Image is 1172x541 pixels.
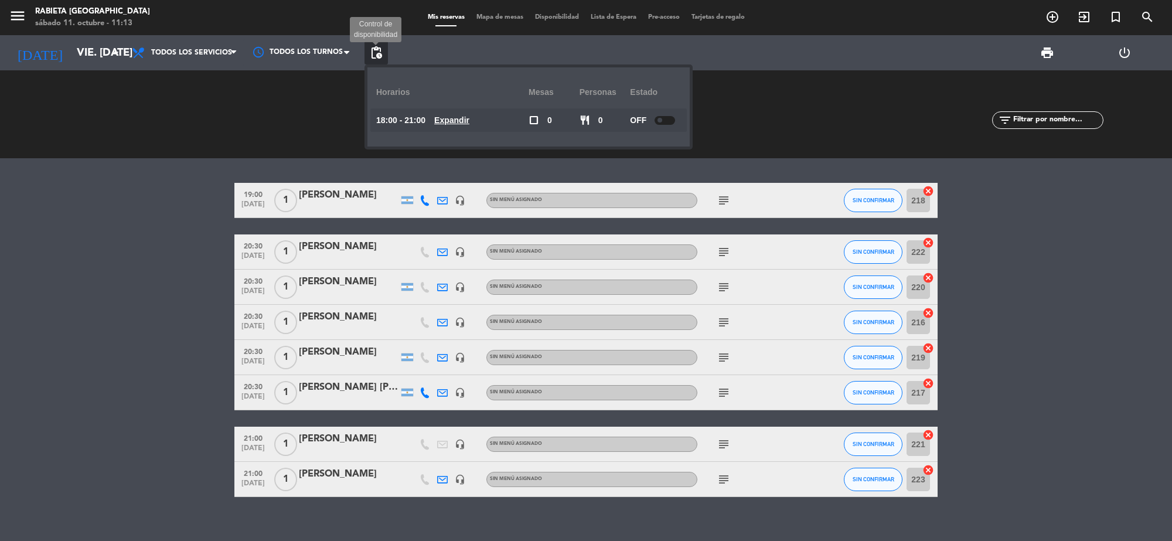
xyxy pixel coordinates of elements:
span: Sin menú asignado [490,319,542,324]
span: [DATE] [239,252,268,266]
i: headset_mic [455,439,465,450]
span: SIN CONFIRMAR [853,389,894,396]
span: Sin menú asignado [490,477,542,481]
span: [DATE] [239,393,268,406]
span: restaurant [580,115,590,125]
i: subject [717,280,731,294]
div: Mesas [529,76,580,108]
span: [DATE] [239,322,268,336]
span: [DATE] [239,479,268,493]
button: SIN CONFIRMAR [844,189,902,212]
span: SIN CONFIRMAR [853,284,894,290]
div: personas [580,76,631,108]
i: cancel [922,185,934,197]
i: headset_mic [455,282,465,292]
span: [DATE] [239,200,268,214]
button: SIN CONFIRMAR [844,240,902,264]
span: 20:30 [239,274,268,287]
span: Sin menú asignado [490,284,542,289]
i: subject [717,245,731,259]
i: cancel [922,237,934,249]
button: SIN CONFIRMAR [844,311,902,334]
div: Rabieta [GEOGRAPHIC_DATA] [35,6,150,18]
span: SIN CONFIRMAR [853,476,894,482]
i: cancel [922,429,934,441]
span: Lista de Espera [585,14,642,21]
i: filter_list [998,113,1012,127]
i: subject [717,315,731,329]
span: Sin menú asignado [490,249,542,254]
i: subject [717,193,731,207]
span: 1 [274,275,297,299]
div: LOG OUT [1086,35,1163,70]
span: [DATE] [239,444,268,458]
span: check_box_outline_blank [529,115,539,125]
div: sábado 11. octubre - 11:13 [35,18,150,29]
input: Filtrar por nombre... [1012,114,1103,127]
i: exit_to_app [1077,10,1091,24]
i: subject [717,351,731,365]
div: [PERSON_NAME] [PERSON_NAME] [299,380,398,395]
div: [PERSON_NAME] [299,239,398,254]
span: Mis reservas [422,14,471,21]
div: [PERSON_NAME] [299,188,398,203]
span: 1 [274,468,297,491]
i: turned_in_not [1109,10,1123,24]
span: 18:00 - 21:00 [376,114,425,127]
i: headset_mic [455,474,465,485]
span: 19:00 [239,187,268,200]
span: Tarjetas de regalo [686,14,751,21]
span: SIN CONFIRMAR [853,249,894,255]
i: arrow_drop_down [109,46,123,60]
i: headset_mic [455,352,465,363]
i: headset_mic [455,317,465,328]
button: SIN CONFIRMAR [844,346,902,369]
div: [PERSON_NAME] [299,431,398,447]
i: cancel [922,272,934,284]
span: Sin menú asignado [490,355,542,359]
span: 20:30 [239,344,268,358]
i: cancel [922,464,934,476]
span: print [1040,46,1054,60]
button: SIN CONFIRMAR [844,433,902,456]
i: power_settings_new [1118,46,1132,60]
span: Sin menú asignado [490,198,542,202]
i: [DATE] [9,40,71,66]
button: SIN CONFIRMAR [844,381,902,404]
span: pending_actions [369,46,383,60]
span: 1 [274,240,297,264]
div: Control de disponibilidad [350,17,401,43]
div: Horarios [376,76,529,108]
i: headset_mic [455,195,465,206]
button: SIN CONFIRMAR [844,275,902,299]
span: 21:00 [239,466,268,479]
span: SIN CONFIRMAR [853,319,894,325]
u: Expandir [434,115,469,125]
span: 1 [274,381,297,404]
div: Estado [630,76,681,108]
span: Sin menú asignado [490,441,542,446]
i: subject [717,472,731,486]
div: [PERSON_NAME] [299,274,398,290]
i: cancel [922,342,934,354]
span: 1 [274,311,297,334]
span: Sin menú asignado [490,390,542,394]
span: 20:30 [239,239,268,252]
i: search [1140,10,1154,24]
div: [PERSON_NAME] [299,467,398,482]
i: menu [9,7,26,25]
button: SIN CONFIRMAR [844,468,902,491]
span: OFF [630,114,646,127]
span: 0 [598,114,603,127]
span: Disponibilidad [529,14,585,21]
div: [PERSON_NAME] [299,345,398,360]
span: SIN CONFIRMAR [853,354,894,360]
span: 21:00 [239,431,268,444]
i: cancel [922,307,934,319]
span: [DATE] [239,287,268,301]
span: 1 [274,189,297,212]
div: [PERSON_NAME] [299,309,398,325]
i: headset_mic [455,247,465,257]
span: Todos los servicios [151,49,232,57]
span: Pre-acceso [642,14,686,21]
